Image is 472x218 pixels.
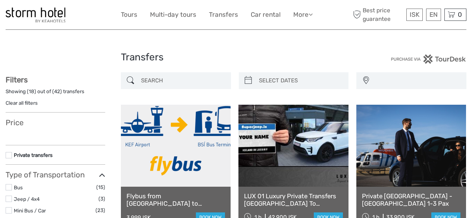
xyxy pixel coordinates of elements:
a: Flybus from [GEOGRAPHIC_DATA] to [GEOGRAPHIC_DATA] BSÍ [126,192,225,208]
a: Bus [14,184,23,190]
span: (3) [99,195,105,203]
a: Tours [121,9,137,20]
input: SELECT DATES [256,74,345,87]
span: Best price guarantee [351,6,404,23]
span: 0 [457,11,463,18]
label: 42 [54,88,60,95]
a: Multi-day tours [150,9,196,20]
span: (23) [96,206,105,215]
a: Mini Bus / Car [14,208,46,214]
a: Transfers [209,9,238,20]
a: Private [GEOGRAPHIC_DATA] - [GEOGRAPHIC_DATA] 1-3 Pax [362,192,460,208]
div: Showing ( ) out of ( ) transfers [6,88,105,99]
a: Private transfers [14,152,53,158]
img: PurchaseViaTourDesk.png [391,54,466,64]
h3: Type of Transportation [6,170,105,179]
div: EN [426,9,441,21]
a: Clear all filters [6,100,38,106]
h1: Transfers [121,51,351,63]
a: Jeep / 4x4 [14,196,40,202]
a: LUX 01 Luxury Private Transfers [GEOGRAPHIC_DATA] To [GEOGRAPHIC_DATA] [244,192,343,208]
span: ISK [410,11,419,18]
h3: Price [6,118,105,127]
label: 18 [29,88,34,95]
img: 100-ccb843ef-9ccf-4a27-8048-e049ba035d15_logo_small.jpg [6,7,65,22]
input: SEARCH [138,74,227,87]
a: More [293,9,313,20]
a: Car rental [251,9,281,20]
span: (15) [96,183,105,192]
strong: Filters [6,75,28,84]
